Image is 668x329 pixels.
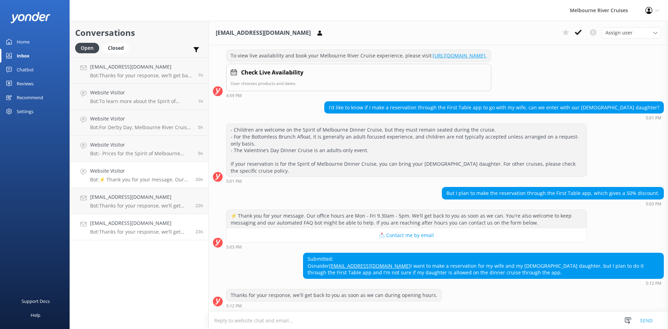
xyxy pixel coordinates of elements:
[646,202,661,206] strong: 5:03 PM
[75,26,203,39] h2: Conversations
[90,63,193,71] h4: [EMAIL_ADDRESS][DOMAIN_NAME]
[226,245,242,249] strong: 5:03 PM
[90,89,193,96] h4: Website Visitor
[226,210,587,228] div: ⚡ Thank you for your message. Our office hours are Mon - Fri 9.30am - 5pm. We'll get back to you ...
[646,116,661,120] strong: 5:01 PM
[196,177,203,182] span: Oct 02 2025 07:52pm (UTC +10:00) Australia/Sydney
[70,84,208,110] a: Website VisitorBot:To learn more about the Spirit of Melbourne Lunch Cruise and make a booking, p...
[646,42,661,46] strong: 4:59 PM
[10,12,50,23] img: yonder-white-logo.png
[90,193,190,201] h4: [EMAIL_ADDRESS][DOMAIN_NAME]
[196,203,203,209] span: Oct 02 2025 05:33pm (UTC +10:00) Australia/Sydney
[70,214,208,240] a: [EMAIL_ADDRESS][DOMAIN_NAME]Bot:Thanks for your response, we'll get back to you as soon as we can...
[602,27,661,38] div: Assign User
[75,44,103,52] a: Open
[226,179,242,183] strong: 5:01 PM
[198,98,203,104] span: Oct 03 2025 02:43pm (UTC +10:00) Australia/Sydney
[442,201,664,206] div: Oct 02 2025 05:03pm (UTC +10:00) Australia/Sydney
[17,91,43,104] div: Recommend
[325,102,663,113] div: I'd like to know if I make a reservation through the First Table app to go with my wife, can we e...
[442,187,663,199] div: But I plan to make the reservation through the First Table app, which gives a 50% discount.
[226,93,491,98] div: Oct 02 2025 04:59pm (UTC +10:00) Australia/Sydney
[90,229,190,235] p: Bot: Thanks for your response, we'll get back to you as soon as we can during opening hours.
[70,110,208,136] a: Website VisitorBot:For Derby Day, Melbourne River Cruises offers a Water Taxi service that provid...
[303,281,664,285] div: Oct 02 2025 05:12pm (UTC +10:00) Australia/Sydney
[75,43,99,53] div: Open
[22,294,50,308] div: Support Docs
[226,244,587,249] div: Oct 02 2025 05:03pm (UTC +10:00) Australia/Sydney
[90,72,193,79] p: Bot: Thanks for your response, we'll get back to you as soon as we can during opening hours.
[90,141,193,149] h4: Website Visitor
[324,115,664,120] div: Oct 02 2025 05:01pm (UTC +10:00) Australia/Sydney
[70,188,208,214] a: [EMAIL_ADDRESS][DOMAIN_NAME]Bot:Thanks for your response, we'll get back to you as soon as we can...
[90,150,193,157] p: Bot: - Prices for the Spirit of Melbourne Dinner Cruise start from $195 for adults, $120 for teen...
[329,263,411,269] a: [EMAIL_ADDRESS][DOMAIN_NAME]
[433,52,487,59] a: [URL][DOMAIN_NAME].
[226,179,587,183] div: Oct 02 2025 05:01pm (UTC +10:00) Australia/Sydney
[70,136,208,162] a: Website VisitorBot:- Prices for the Spirit of Melbourne Dinner Cruise start from $195 for adults,...
[17,49,30,63] div: Inbox
[90,124,193,131] p: Bot: For Derby Day, Melbourne River Cruises offers a Water Taxi service that provides a return jo...
[17,77,33,91] div: Reviews
[90,219,190,227] h4: [EMAIL_ADDRESS][DOMAIN_NAME]
[17,104,33,118] div: Settings
[226,289,442,301] div: Thanks for your response, we'll get back to you as soon as we can during opening hours.
[605,29,633,37] span: Assign user
[226,304,242,308] strong: 5:12 PM
[70,57,208,84] a: [EMAIL_ADDRESS][DOMAIN_NAME]Bot:Thanks for your response, we'll get back to you as soon as we can...
[90,203,190,209] p: Bot: Thanks for your response, we'll get back to you as soon as we can during opening hours.
[103,43,129,53] div: Closed
[198,72,203,78] span: Oct 03 2025 02:48pm (UTC +10:00) Australia/Sydney
[241,68,303,77] h4: Check Live Availability
[216,29,311,38] h3: [EMAIL_ADDRESS][DOMAIN_NAME]
[17,63,34,77] div: Chatbot
[90,167,190,175] h4: Website Visitor
[226,124,587,177] div: - Children are welcome on the Spirit of Melbourne Dinner Cruise, but they must remain seated duri...
[226,303,442,308] div: Oct 02 2025 05:12pm (UTC +10:00) Australia/Sydney
[90,115,193,123] h4: Website Visitor
[103,44,133,52] a: Closed
[226,50,491,62] div: To view live availability and book your Melbourne River Cruise experience, please visit:
[70,162,208,188] a: Website VisitorBot:⚡ Thank you for your message. Our office hours are Mon - Fri 9.30am - 5pm. We'...
[303,253,663,279] div: Submitted: Osnaider I want to make a reservation for my wife and my [DEMOGRAPHIC_DATA] daughter, ...
[31,308,40,322] div: Help
[17,35,30,49] div: Home
[90,177,190,183] p: Bot: ⚡ Thank you for your message. Our office hours are Mon - Fri 9.30am - 5pm. We'll get back to...
[231,80,487,87] p: User chooses products and dates.
[198,150,203,156] span: Oct 03 2025 11:14am (UTC +10:00) Australia/Sydney
[198,124,203,130] span: Oct 03 2025 11:21am (UTC +10:00) Australia/Sydney
[226,94,242,98] strong: 4:59 PM
[646,281,661,285] strong: 5:12 PM
[90,98,193,104] p: Bot: To learn more about the Spirit of Melbourne Lunch Cruise and make a booking, please visit [U...
[226,228,587,242] button: 📩 Contact me by email
[196,229,203,235] span: Oct 02 2025 05:12pm (UTC +10:00) Australia/Sydney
